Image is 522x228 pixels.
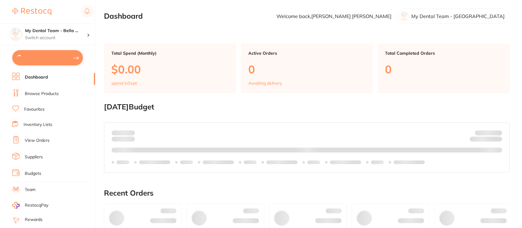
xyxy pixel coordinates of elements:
[12,5,51,19] a: Restocq Logo
[276,13,391,19] p: Welcome back, [PERSON_NAME] [PERSON_NAME]
[124,130,135,135] strong: $0.00
[25,217,43,223] a: Rewards
[203,160,234,165] p: Labels extended
[104,12,143,20] h2: Dashboard
[9,28,22,40] img: My Dental Team - Bella Vista
[111,81,137,86] p: spend in Sept
[12,202,20,209] img: RestocqPay
[117,160,129,165] p: Labels
[241,43,373,93] a: Active Orders0Awaiting delivery
[25,171,41,177] a: Budgets
[330,160,361,165] p: Labels extended
[104,103,510,111] h2: [DATE] Budget
[490,130,502,135] strong: $NaN
[248,81,282,86] p: Awaiting delivery
[25,154,43,160] a: Suppliers
[139,160,170,165] p: Labels extended
[111,63,229,75] p: $0.00
[104,43,236,93] a: Total Spend (Monthly)$0.00spend inSept
[248,63,366,75] p: 0
[25,91,59,97] a: Browse Products
[25,35,87,41] p: Switch account
[12,202,48,209] a: RestocqPay
[385,51,502,56] p: Total Completed Orders
[244,160,257,165] p: Labels
[491,138,502,143] strong: $0.00
[394,160,425,165] p: Labels extended
[266,160,298,165] p: Labels extended
[411,13,505,19] p: My Dental Team - [GEOGRAPHIC_DATA]
[24,106,45,112] a: Favourites
[475,130,502,135] p: Budget:
[470,135,502,143] p: Remaining:
[378,43,510,93] a: Total Completed Orders0
[25,74,48,80] a: Dashboard
[112,135,135,143] p: month
[25,187,35,193] a: Team
[307,160,320,165] p: Labels
[371,160,384,165] p: Labels
[111,51,229,56] p: Total Spend (Monthly)
[112,130,135,135] p: Spent:
[180,160,193,165] p: Labels
[25,28,87,34] h4: My Dental Team - Bella Vista
[24,122,52,128] a: Inventory Lists
[248,51,366,56] p: Active Orders
[12,8,51,15] img: Restocq Logo
[104,189,510,197] h2: Recent Orders
[25,202,48,208] span: RestocqPay
[385,63,502,75] p: 0
[25,138,50,144] a: View Orders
